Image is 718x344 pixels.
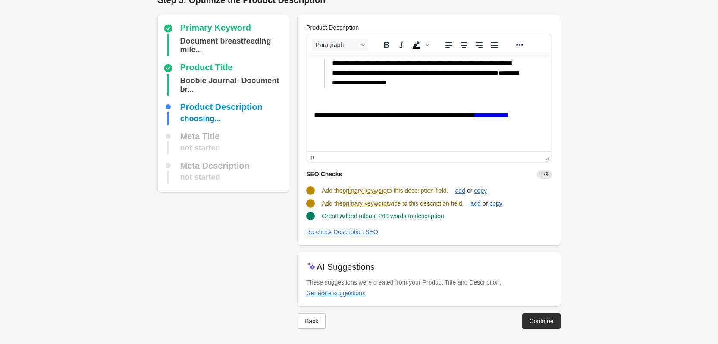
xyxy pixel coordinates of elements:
[180,23,251,34] div: Primary Keyword
[305,318,318,325] div: Back
[452,183,469,198] button: add
[409,39,431,51] div: Background color
[180,161,250,170] div: Meta Description
[442,39,456,51] button: Align left
[522,313,560,329] button: Continue
[481,199,489,208] span: or
[342,199,387,208] span: primary keyword
[487,39,502,51] button: Justify
[457,39,471,51] button: Align center
[537,170,552,179] span: 1/3
[317,261,375,273] p: AI Suggestions
[322,200,464,207] span: Add the twice to this description field.
[180,34,286,56] div: Document breastfeeding milestones
[180,112,221,125] div: choosing...
[306,23,359,32] label: Product Description
[472,39,486,51] button: Align right
[316,41,358,48] span: Paragraph
[470,200,480,207] div: add
[394,39,409,51] button: Italic
[470,183,490,198] button: copy
[306,290,365,297] div: Generate suggestions
[465,186,474,195] span: or
[322,213,445,219] span: Great! Added atleast 200 words to description.
[310,153,314,160] div: p
[306,279,501,286] span: These suggestions were created from your Product Title and Description.
[312,39,368,51] button: Blocks
[455,187,465,194] div: add
[303,285,369,301] button: Generate suggestions
[180,103,263,111] div: Product Description
[542,152,551,162] div: Press the Up and Down arrow keys to resize the editor.
[180,171,220,184] div: not started
[529,318,553,325] div: Continue
[303,224,382,240] button: Re-check Description SEO
[180,63,233,73] div: Product Title
[486,196,506,211] button: copy
[342,186,387,195] span: primary keyword
[306,228,378,235] div: Re-check Description SEO
[512,39,527,51] button: Reveal or hide additional toolbar items
[489,200,502,207] div: copy
[180,74,286,96] div: Boobie Journal- Document breastfeeding milestones
[306,171,342,178] span: SEO Checks
[180,141,220,154] div: not started
[307,55,551,151] iframe: Rich Text Area
[379,39,394,51] button: Bold
[298,313,326,329] button: Back
[180,132,220,141] div: Meta Title
[474,187,487,194] div: copy
[322,187,448,194] span: Add the to this description field.
[467,196,484,211] button: add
